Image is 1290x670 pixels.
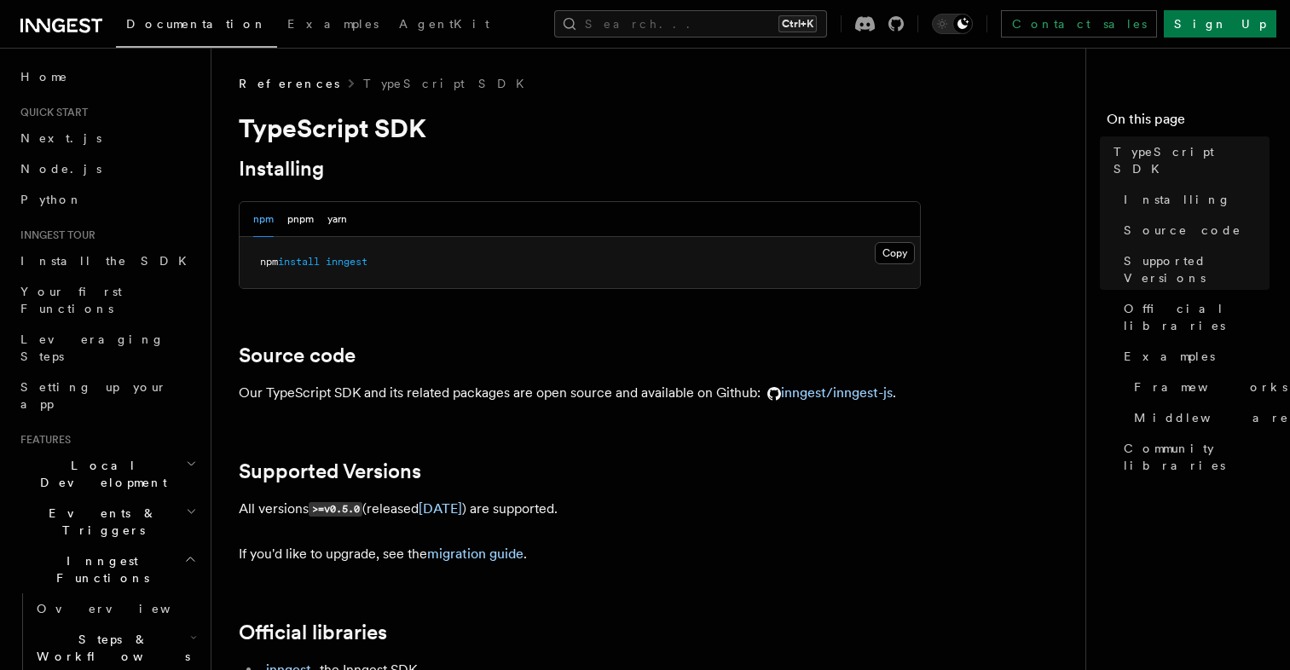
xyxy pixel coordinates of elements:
[554,10,827,38] button: Search...Ctrl+K
[14,498,200,546] button: Events & Triggers
[14,372,200,419] a: Setting up your app
[1124,300,1270,334] span: Official libraries
[778,15,817,32] kbd: Ctrl+K
[1107,109,1270,136] h4: On this page
[20,380,167,411] span: Setting up your app
[126,17,267,31] span: Documentation
[1117,293,1270,341] a: Official libraries
[14,228,95,242] span: Inngest tour
[20,68,68,85] span: Home
[14,184,200,215] a: Python
[1114,143,1270,177] span: TypeScript SDK
[14,505,186,539] span: Events & Triggers
[14,153,200,184] a: Node.js
[1117,215,1270,245] a: Source code
[875,242,915,264] button: Copy
[14,433,71,447] span: Features
[1127,402,1270,433] a: Middleware
[427,546,524,562] a: migration guide
[1001,10,1157,38] a: Contact sales
[389,5,500,46] a: AgentKit
[30,631,190,665] span: Steps & Workflows
[277,5,389,46] a: Examples
[14,552,184,586] span: Inngest Functions
[14,245,200,276] a: Install the SDK
[239,381,921,405] p: Our TypeScript SDK and its related packages are open source and available on Github: .
[1107,136,1270,184] a: TypeScript SDK
[1164,10,1276,38] a: Sign Up
[20,332,165,363] span: Leveraging Steps
[239,459,421,483] a: Supported Versions
[1124,222,1241,239] span: Source code
[253,202,274,237] button: npm
[419,500,462,517] a: [DATE]
[20,193,83,206] span: Python
[260,256,278,268] span: npm
[14,450,200,498] button: Local Development
[287,17,379,31] span: Examples
[363,75,535,92] a: TypeScript SDK
[761,384,893,401] a: inngest/inngest-js
[116,5,277,48] a: Documentation
[239,621,387,644] a: Official libraries
[14,106,88,119] span: Quick start
[1117,245,1270,293] a: Supported Versions
[37,602,212,615] span: Overview
[1124,191,1231,208] span: Installing
[1117,341,1270,372] a: Examples
[14,546,200,593] button: Inngest Functions
[1134,409,1289,426] span: Middleware
[20,254,197,268] span: Install the SDK
[20,162,101,176] span: Node.js
[30,593,200,624] a: Overview
[278,256,320,268] span: install
[1127,372,1270,402] a: Frameworks
[1134,378,1287,396] span: Frameworks
[14,457,186,491] span: Local Development
[14,324,200,372] a: Leveraging Steps
[239,542,921,566] p: If you'd like to upgrade, see the .
[239,157,324,181] a: Installing
[239,497,921,522] p: All versions (released ) are supported.
[932,14,973,34] button: Toggle dark mode
[1117,433,1270,481] a: Community libraries
[1124,348,1215,365] span: Examples
[1117,184,1270,215] a: Installing
[326,256,367,268] span: inngest
[20,285,122,315] span: Your first Functions
[20,131,101,145] span: Next.js
[14,276,200,324] a: Your first Functions
[239,113,921,143] h1: TypeScript SDK
[14,123,200,153] a: Next.js
[239,344,356,367] a: Source code
[1124,252,1270,286] span: Supported Versions
[1124,440,1270,474] span: Community libraries
[309,502,362,517] code: >=v0.5.0
[14,61,200,92] a: Home
[287,202,314,237] button: pnpm
[239,75,339,92] span: References
[327,202,347,237] button: yarn
[399,17,489,31] span: AgentKit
